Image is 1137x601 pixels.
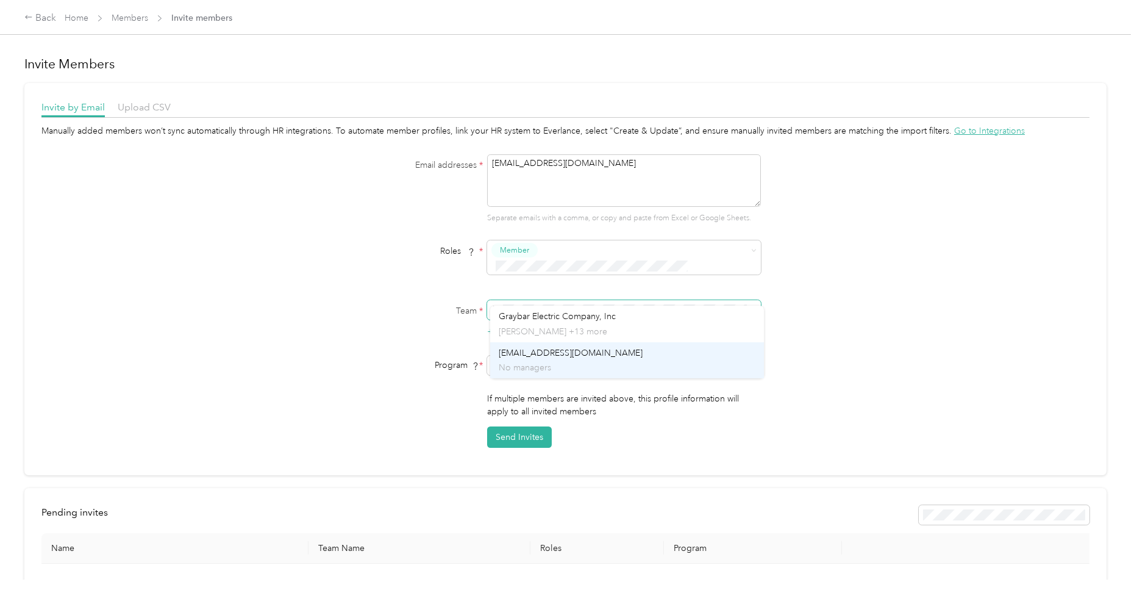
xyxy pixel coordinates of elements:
th: Program [664,533,842,564]
div: left-menu [41,505,116,525]
div: info-bar [41,505,1089,525]
iframe: Everlance-gr Chat Button Frame [1069,533,1137,601]
span: Invite by Email [41,101,105,113]
p: Separate emails with a comma, or copy and paste from Excel or Google Sheets. [487,213,761,224]
div: Manually added members won’t sync automatically through HR integrations. To automate member profi... [41,124,1089,137]
a: Members [112,13,148,23]
span: Roles [436,242,479,261]
button: Send Invites [487,426,552,448]
p: No managers [499,361,755,374]
span: Pending invites [41,506,108,518]
span: Graybar Electric Company, Inc [499,311,616,322]
span: Upload CSV [118,101,171,113]
th: Roles [530,533,664,564]
p: If multiple members are invited above, this profile information will apply to all invited members [487,392,761,418]
button: Member [491,243,538,258]
span: Go to Integrations [954,126,1025,136]
button: + Create team [487,324,549,339]
th: Team Name [308,533,531,564]
label: Team [331,304,483,317]
h1: Invite Members [24,56,1107,73]
a: Home [65,13,88,23]
span: Member [500,245,529,256]
textarea: [EMAIL_ADDRESS][DOMAIN_NAME] [487,154,761,207]
div: Back [24,11,56,26]
div: Resend all invitations [919,505,1089,525]
span: [EMAIL_ADDRESS][DOMAIN_NAME] [499,348,643,358]
p: [PERSON_NAME] +13 more [499,325,755,338]
div: Program [331,359,483,372]
label: Email addresses [331,159,483,171]
span: Invite members [171,12,232,24]
th: Name [41,533,308,564]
